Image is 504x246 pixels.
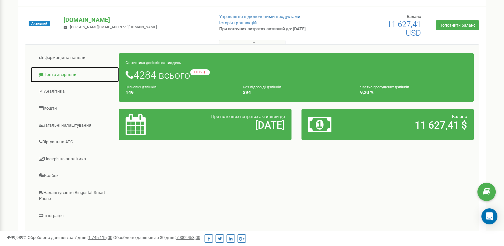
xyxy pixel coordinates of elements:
[452,114,467,119] span: Баланс
[387,20,421,38] span: 11 627,41 USD
[30,100,119,117] a: Кошти
[28,235,112,240] span: Оброблено дзвінків за 7 днів :
[126,85,156,89] small: Цільових дзвінків
[211,114,285,119] span: При поточних витратах активний до
[64,16,208,24] p: [DOMAIN_NAME]
[360,85,409,89] small: Частка пропущених дзвінків
[360,90,467,95] h4: 9,20 %
[30,208,119,224] a: Інтеграція
[126,61,181,65] small: Статистика дзвінків за тиждень
[407,14,421,19] span: Баланс
[436,20,479,30] a: Поповнити баланс
[243,85,281,89] small: Без відповіді дзвінків
[30,168,119,184] a: Колбек
[113,235,200,240] span: Оброблено дзвінків за 30 днів :
[126,90,233,95] h4: 149
[70,25,157,29] span: [PERSON_NAME][EMAIL_ADDRESS][DOMAIN_NAME]
[30,225,119,241] a: Mini CRM
[219,20,256,25] a: Історія транзакцій
[126,69,467,81] h1: 4284 всього
[190,69,210,75] small: -1105
[30,83,119,100] a: Аналiтика
[182,120,284,131] h2: [DATE]
[30,185,119,207] a: Налаштування Ringostat Smart Phone
[219,14,300,19] a: Управління підключеними продуктами
[30,151,119,167] a: Наскрізна аналітика
[29,21,50,26] span: Активний
[7,235,27,240] span: 99,989%
[30,50,119,66] a: Інформаційна панель
[219,26,325,32] p: При поточних витратах активний до: [DATE]
[243,90,350,95] h4: 394
[481,208,497,224] div: Open Intercom Messenger
[364,120,467,131] h2: 11 627,41 $
[30,134,119,150] a: Віртуальна АТС
[30,117,119,134] a: Загальні налаштування
[176,235,200,240] u: 7 382 453,00
[88,235,112,240] u: 1 745 115,00
[30,67,119,83] a: Центр звернень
